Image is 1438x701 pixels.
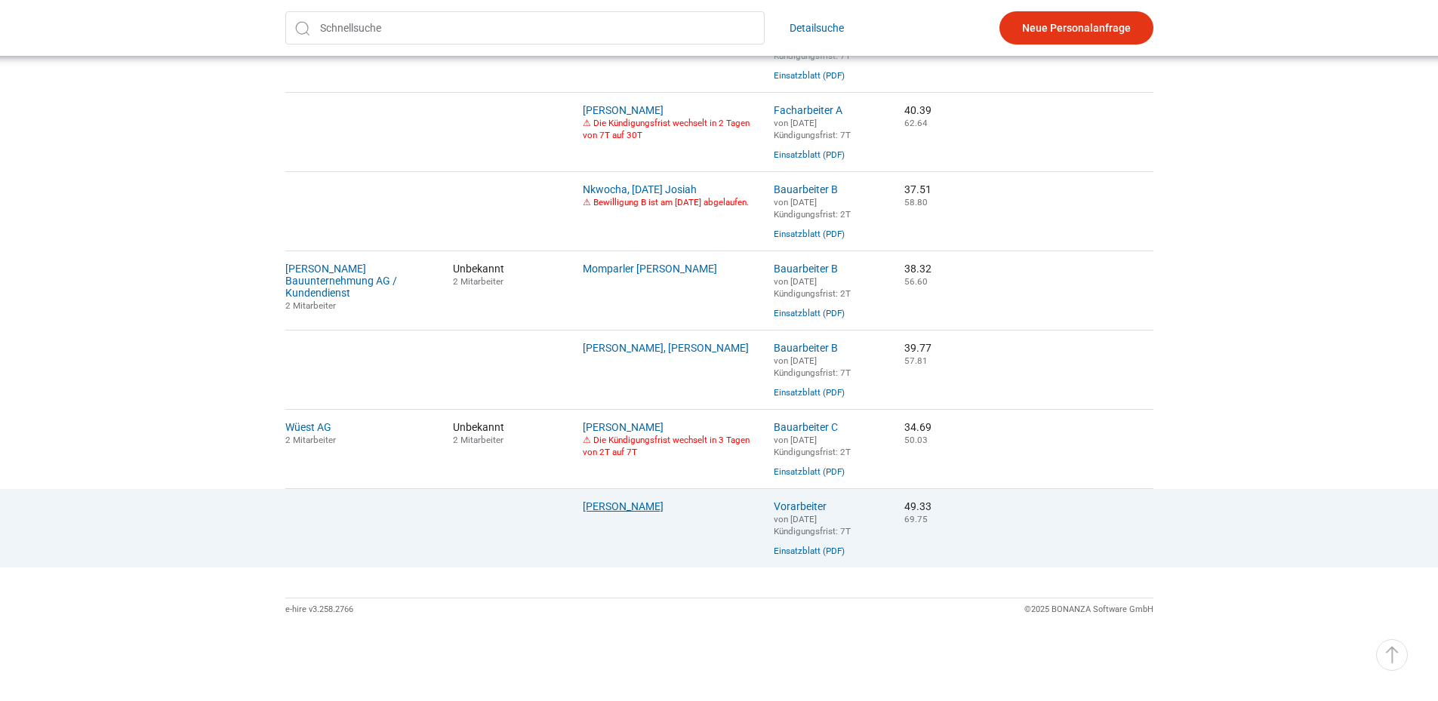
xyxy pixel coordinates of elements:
[774,70,845,81] a: Einsatzblatt (PDF)
[583,435,750,457] font: ⚠ Die Kündigungsfrist wechselt in 3 Tagen von 2T auf 7T
[453,276,503,287] small: 2 Mitarbeiter
[904,435,928,445] small: 50.03
[774,118,851,140] small: von [DATE] Kündigungsfrist: 7T
[904,500,931,512] nobr: 49.33
[453,421,561,445] span: Unbekannt
[774,308,845,318] a: Einsatzblatt (PDF)
[774,546,845,556] a: Einsatzblatt (PDF)
[285,11,765,45] input: Schnellsuche
[774,466,845,477] a: Einsatzblatt (PDF)
[904,342,931,354] nobr: 39.77
[774,183,838,195] a: Bauarbeiter B
[904,276,928,287] small: 56.60
[774,500,827,512] a: Vorarbeiter
[1024,598,1153,621] div: ©2025 BONANZA Software GmbH
[904,104,931,116] nobr: 40.39
[774,355,851,378] small: von [DATE] Kündigungsfrist: 7T
[904,197,928,208] small: 58.80
[774,104,842,116] a: Facharbeiter A
[583,342,749,354] a: [PERSON_NAME], [PERSON_NAME]
[774,263,838,275] a: Bauarbeiter B
[904,421,931,433] nobr: 34.69
[904,514,928,524] small: 69.75
[904,183,931,195] nobr: 37.51
[774,387,845,398] a: Einsatzblatt (PDF)
[774,197,851,220] small: von [DATE] Kündigungsfrist: 2T
[904,263,931,275] nobr: 38.32
[583,183,697,195] a: Nkwocha, [DATE] Josiah
[453,263,561,287] span: Unbekannt
[583,263,717,275] a: Momparler [PERSON_NAME]
[904,355,928,366] small: 57.81
[774,514,851,537] small: von [DATE] Kündigungsfrist: 7T
[1376,639,1408,671] a: ▵ Nach oben
[999,11,1153,45] a: Neue Personalanfrage
[583,197,749,208] font: ⚠ Bewilligung B ist am [DATE] abgelaufen.
[285,263,397,299] a: [PERSON_NAME] Bauunternehmung AG / Kundendienst
[583,104,664,116] a: [PERSON_NAME]
[774,149,845,160] a: Einsatzblatt (PDF)
[285,435,336,445] small: 2 Mitarbeiter
[774,421,838,433] a: Bauarbeiter C
[774,342,838,354] a: Bauarbeiter B
[904,118,928,128] small: 62.64
[774,229,845,239] a: Einsatzblatt (PDF)
[285,300,336,311] small: 2 Mitarbeiter
[774,276,851,299] small: von [DATE] Kündigungsfrist: 2T
[583,421,664,433] a: [PERSON_NAME]
[285,598,353,621] div: e-hire v3.258.2766
[583,118,750,140] font: ⚠ Die Kündigungsfrist wechselt in 2 Tagen von 7T auf 30T
[774,435,851,457] small: von [DATE] Kündigungsfrist: 2T
[790,11,844,45] a: Detailsuche
[583,500,664,512] a: [PERSON_NAME]
[285,421,331,433] a: Wüest AG
[453,435,503,445] small: 2 Mitarbeiter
